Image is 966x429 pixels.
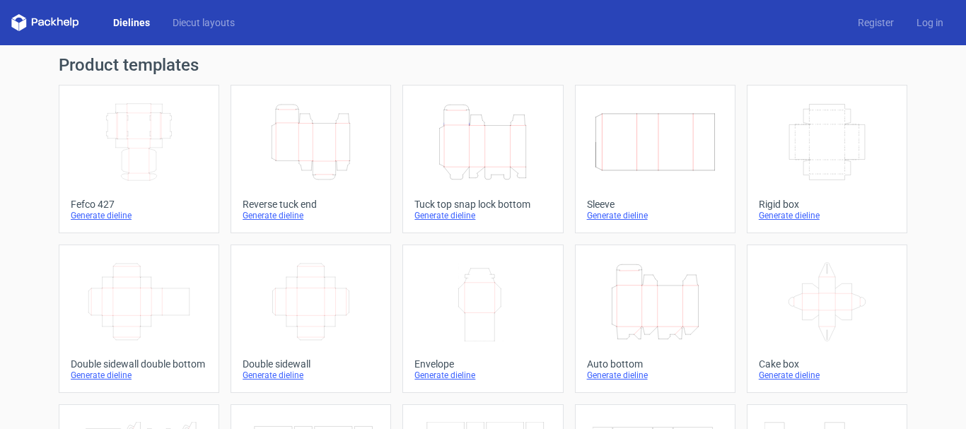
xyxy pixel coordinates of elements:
div: Auto bottom [587,358,723,370]
a: Register [846,16,905,30]
a: Fefco 427Generate dieline [59,85,219,233]
a: Dielines [102,16,161,30]
a: Tuck top snap lock bottomGenerate dieline [402,85,563,233]
div: Cake box [759,358,895,370]
div: Generate dieline [414,210,551,221]
a: Auto bottomGenerate dieline [575,245,735,393]
a: Double sidewall double bottomGenerate dieline [59,245,219,393]
div: Generate dieline [71,210,207,221]
div: Generate dieline [243,370,379,381]
a: EnvelopeGenerate dieline [402,245,563,393]
div: Generate dieline [587,370,723,381]
div: Envelope [414,358,551,370]
div: Sleeve [587,199,723,210]
a: Rigid boxGenerate dieline [747,85,907,233]
a: SleeveGenerate dieline [575,85,735,233]
div: Reverse tuck end [243,199,379,210]
div: Generate dieline [243,210,379,221]
div: Fefco 427 [71,199,207,210]
div: Tuck top snap lock bottom [414,199,551,210]
a: Double sidewallGenerate dieline [231,245,391,393]
h1: Product templates [59,57,907,74]
div: Generate dieline [71,370,207,381]
div: Generate dieline [587,210,723,221]
a: Log in [905,16,955,30]
a: Cake boxGenerate dieline [747,245,907,393]
div: Generate dieline [759,210,895,221]
div: Rigid box [759,199,895,210]
a: Reverse tuck endGenerate dieline [231,85,391,233]
div: Generate dieline [759,370,895,381]
a: Diecut layouts [161,16,246,30]
div: Double sidewall [243,358,379,370]
div: Generate dieline [414,370,551,381]
div: Double sidewall double bottom [71,358,207,370]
